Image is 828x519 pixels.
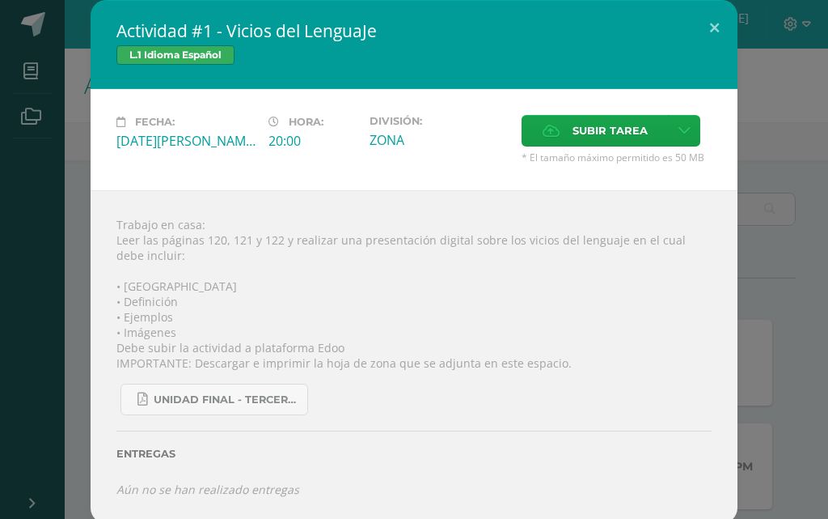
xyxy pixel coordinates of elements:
[120,384,308,415] a: UNIDAD FINAL - TERCERO BASICO A-B-C.pdf
[116,482,299,497] i: Aún no se han realizado entregas
[116,448,712,460] label: Entregas
[116,45,234,65] span: L.1 Idioma Español
[572,116,648,146] span: Subir tarea
[154,394,299,406] span: UNIDAD FINAL - TERCERO BASICO A-B-C.pdf
[116,132,256,150] div: [DATE][PERSON_NAME]
[268,132,357,150] div: 20:00
[522,151,712,164] span: * El tamaño máximo permitido es 50 MB
[370,131,509,149] div: ZONA
[289,116,323,128] span: Hora:
[135,116,175,128] span: Fecha:
[370,115,509,127] label: División:
[116,19,712,42] h2: Actividad #1 - Vicios del LenguaJe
